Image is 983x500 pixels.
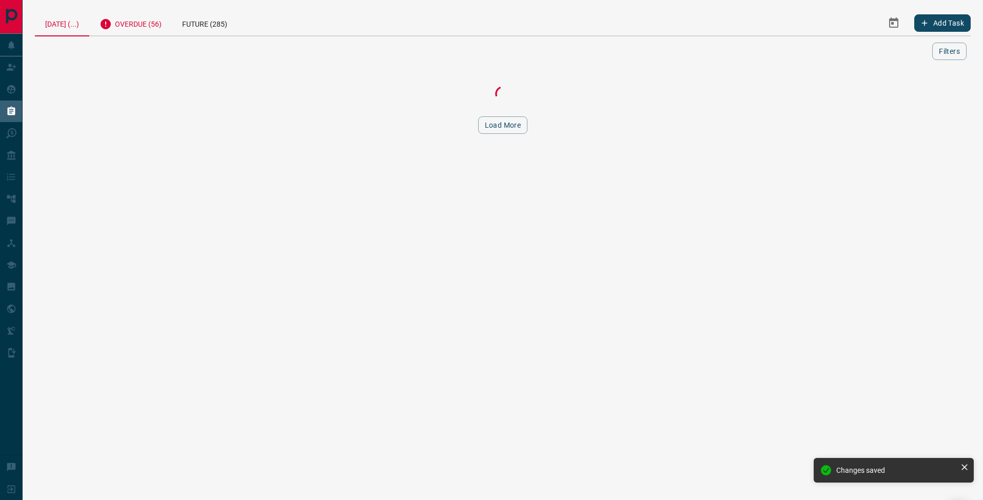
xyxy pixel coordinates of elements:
div: Future (285) [172,10,238,35]
div: Loading [451,84,554,104]
div: [DATE] (...) [35,10,89,36]
button: Select Date Range [881,11,906,35]
div: Changes saved [836,466,956,474]
div: Overdue (56) [89,10,172,35]
button: Load More [478,116,528,134]
button: Filters [932,43,967,60]
button: Add Task [914,14,971,32]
